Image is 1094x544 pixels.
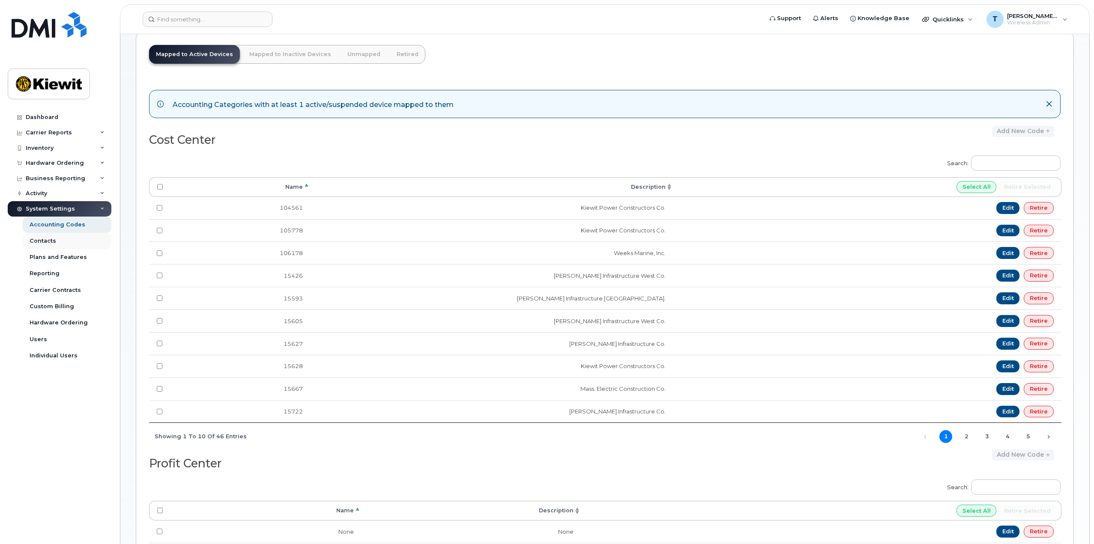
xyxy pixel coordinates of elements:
[942,474,1061,498] label: Search:
[170,309,311,332] td: 15605
[1024,406,1054,418] a: Retire
[960,430,973,443] a: 2
[1024,526,1054,538] a: Retire
[992,14,998,24] span: T
[170,378,311,400] td: 15667
[170,520,362,543] td: None
[844,10,915,27] a: Knowledge Base
[992,449,1054,461] a: Add new code
[149,428,247,443] div: Showing 1 to 10 of 46 entries
[916,11,979,28] div: Quicklinks
[971,155,1061,171] input: Search:
[170,219,311,242] td: 105778
[820,14,838,23] span: Alerts
[311,287,673,309] td: [PERSON_NAME] Infrastructure [GEOGRAPHIC_DATA].
[311,197,673,219] td: Kiewit Power Constructors Co.
[996,383,1020,395] a: Edit
[996,526,1020,538] a: Edit
[1024,270,1054,282] a: Retire
[311,264,673,287] td: [PERSON_NAME] Infrastructure West Co.
[996,202,1020,214] a: Edit
[170,197,311,219] td: 104561
[1024,383,1054,395] a: Retire
[807,10,844,27] a: Alerts
[996,225,1020,237] a: Edit
[390,45,425,64] a: Retired
[1057,507,1088,538] iframe: Messenger Launcher
[362,501,582,520] th: Description: activate to sort column ascending
[1024,225,1054,237] a: Retire
[1024,315,1054,327] a: Retire
[996,360,1020,372] a: Edit
[311,378,673,400] td: Mass. Electric Construction Co.
[170,332,311,355] td: 15627
[971,479,1061,495] input: Search:
[919,430,932,443] a: Previous
[1024,202,1054,214] a: Retire
[311,241,673,264] td: Weeks Marine, Inc.
[311,219,673,242] td: Kiewit Power Constructors Co.
[957,181,997,193] input: Select All
[242,45,338,64] a: Mapped to Inactive Devices
[1022,430,1034,443] a: 5
[170,264,311,287] td: 15426
[170,355,311,378] td: 15628
[858,14,909,23] span: Knowledge Base
[311,332,673,355] td: [PERSON_NAME] Infrastructure Co.
[1024,292,1054,304] a: Retire
[311,309,673,332] td: [PERSON_NAME] Infrastructure West Co.
[1024,360,1054,372] a: Retire
[980,11,1073,28] div: Tam.Le
[996,247,1020,259] a: Edit
[1024,338,1054,350] a: Retire
[996,338,1020,350] a: Edit
[980,430,993,443] a: 3
[173,98,454,110] div: Accounting Categories with at least 1 active/suspended device mapped to them
[170,241,311,264] td: 106178
[996,406,1020,418] a: Edit
[362,520,582,543] td: None
[933,16,964,23] span: Quicklinks
[311,400,673,423] td: [PERSON_NAME] Infrastructure Co.
[1007,12,1058,19] span: [PERSON_NAME].Le
[777,14,801,23] span: Support
[996,270,1020,282] a: Edit
[1024,247,1054,259] a: Retire
[1001,430,1014,443] a: 4
[996,292,1020,304] a: Edit
[149,45,240,64] a: Mapped to Active Devices
[311,355,673,378] td: Kiewit Power Constructors Co.
[942,150,1061,174] label: Search:
[143,12,272,27] input: Find something...
[1007,19,1058,26] span: Wireless Admin
[170,400,311,423] td: 15722
[992,126,1054,137] a: Add new code
[996,315,1020,327] a: Edit
[957,505,997,517] input: Select All
[170,501,362,520] th: Name: activate to sort column descending
[939,430,952,443] a: 1
[311,177,673,197] th: Description: activate to sort column ascending
[1042,430,1055,443] a: Next
[149,134,598,146] h2: Cost Center
[170,287,311,309] td: 15593
[341,45,387,64] a: Unmapped
[170,177,311,197] th: Name: activate to sort column descending
[149,457,598,470] h2: Profit Center
[764,10,807,27] a: Support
